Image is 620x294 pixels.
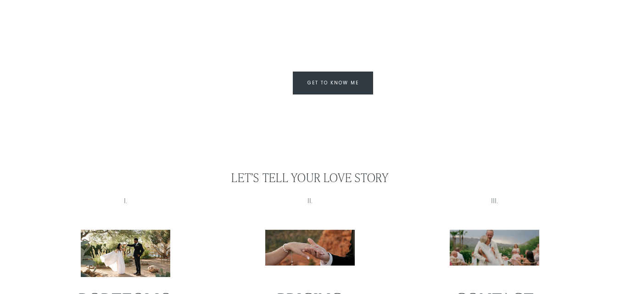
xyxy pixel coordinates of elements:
[58,194,194,207] p: I.
[242,194,378,207] p: II.
[293,72,373,94] a: GET TO KNOW ME
[35,171,586,184] h3: Let’s Tell Your Love Story
[427,194,563,207] p: III.
[290,9,559,43] span: With a mix of timeless artistry and heartfelt, genuine storytelling, I create wedding films that ...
